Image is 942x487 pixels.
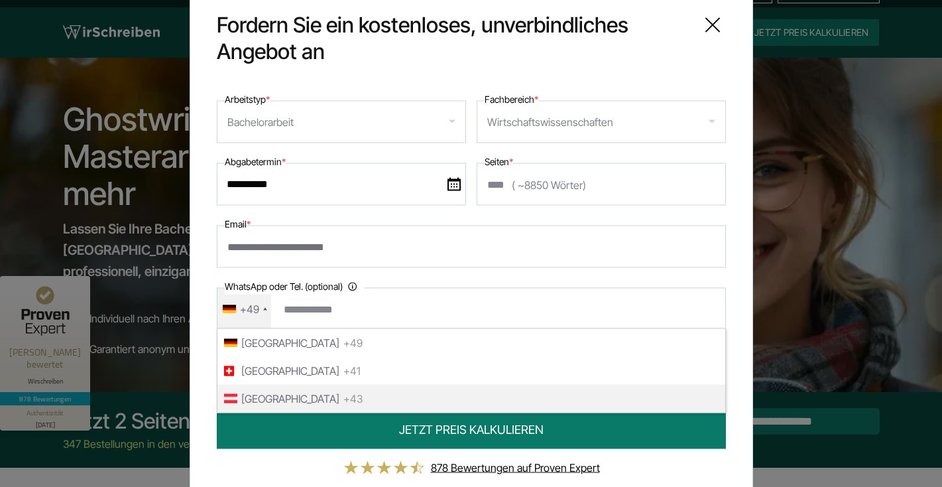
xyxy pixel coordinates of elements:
[217,163,466,206] input: date
[217,410,726,449] button: JETZT PREIS KALKULIEREN
[225,216,251,232] label: Email
[431,461,600,474] a: 878 Bewertungen auf Proven Expert
[225,92,270,107] label: Arbeitstyp
[241,388,339,409] span: [GEOGRAPHIC_DATA]
[240,299,259,320] div: +49
[487,111,613,133] div: Wirtschaftswissenschaften
[343,360,361,382] span: +41
[225,154,286,170] label: Abgabetermin
[343,332,363,354] span: +49
[447,178,461,191] img: date
[399,421,544,439] span: JETZT PREIS KALKULIEREN
[217,289,271,330] div: Telephone country code
[225,279,364,295] label: WhatsApp oder Tel. (optional)
[485,154,513,170] label: Seiten
[241,332,339,354] span: [GEOGRAPHIC_DATA]
[227,111,294,133] div: Bachelorarbeit
[485,92,538,107] label: Fachbereich
[343,388,363,409] span: +43
[241,360,339,382] span: [GEOGRAPHIC_DATA]
[217,12,689,65] span: Fordern Sie ein kostenloses, unverbindliches Angebot an
[217,328,726,413] ul: List of countries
